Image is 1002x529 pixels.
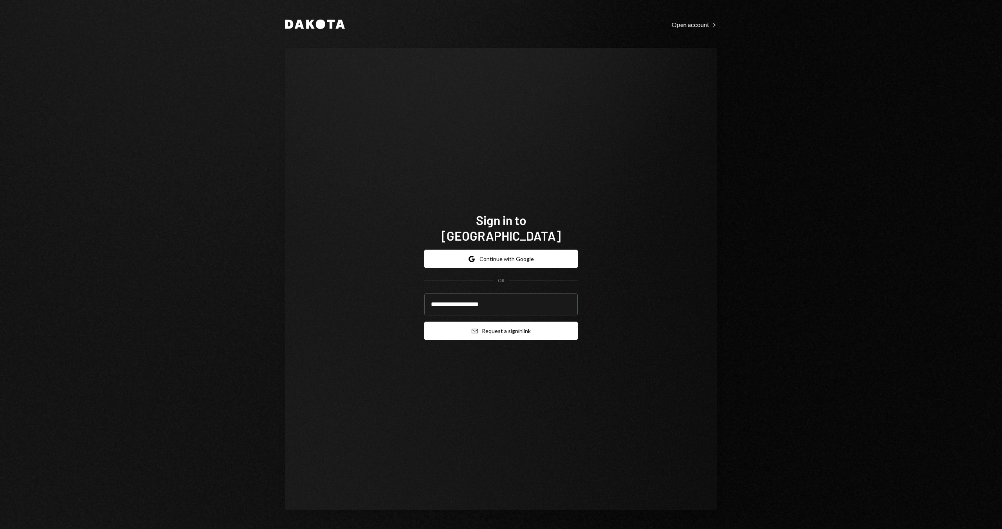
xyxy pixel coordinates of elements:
[424,322,578,340] button: Request a signinlink
[424,250,578,268] button: Continue with Google
[424,212,578,243] h1: Sign in to [GEOGRAPHIC_DATA]
[498,277,505,284] div: OR
[672,20,717,29] a: Open account
[672,21,717,29] div: Open account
